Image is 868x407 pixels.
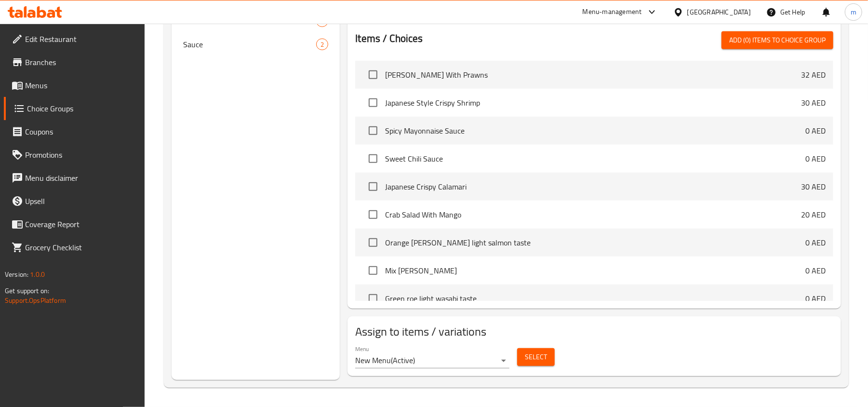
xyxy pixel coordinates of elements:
[525,351,547,363] span: Select
[385,125,805,136] span: Spicy Mayonnaise Sauce
[363,176,383,197] span: Select choice
[687,7,751,17] div: [GEOGRAPHIC_DATA]
[4,213,145,236] a: Coverage Report
[25,218,137,230] span: Coverage Report
[363,232,383,253] span: Select choice
[25,242,137,253] span: Grocery Checklist
[183,15,316,27] span: Your Choice Of
[517,348,555,366] button: Select
[721,31,833,49] button: Add (0) items to choice group
[729,34,826,46] span: Add (0) items to choice group
[363,149,383,169] span: Select choice
[355,353,509,368] div: New Menu(Active)
[25,149,137,161] span: Promotions
[583,6,642,18] div: Menu-management
[4,166,145,190] a: Menu disclaimer
[316,39,328,50] div: Choices
[385,181,801,192] span: Japanese Crispy Calamari
[385,237,805,248] span: Orange [PERSON_NAME] light salmon taste
[4,74,145,97] a: Menus
[4,236,145,259] a: Grocery Checklist
[183,39,316,50] span: Sauce
[805,125,826,136] p: 0 AED
[385,265,805,276] span: Mix [PERSON_NAME]
[355,346,369,352] label: Menu
[385,209,801,220] span: Crab Salad With Mango
[25,80,137,91] span: Menus
[25,195,137,207] span: Upsell
[317,40,328,49] span: 2
[5,294,66,307] a: Support.OpsPlatform
[851,7,856,17] span: m
[385,69,801,81] span: [PERSON_NAME] With Prawns
[363,121,383,141] span: Select choice
[355,324,833,339] h2: Assign to items / variations
[25,126,137,137] span: Coupons
[801,209,826,220] p: 20 AED
[363,204,383,225] span: Select choice
[4,51,145,74] a: Branches
[5,285,49,297] span: Get support on:
[385,97,801,109] span: Japanese Style Crispy Shrimp
[805,237,826,248] p: 0 AED
[172,33,340,56] div: Sauce2
[4,143,145,166] a: Promotions
[4,120,145,143] a: Coupons
[4,97,145,120] a: Choice Groups
[363,65,383,85] span: Select choice
[27,103,137,114] span: Choice Groups
[25,33,137,45] span: Edit Restaurant
[385,153,805,164] span: Sweet Chili Sauce
[801,181,826,192] p: 30 AED
[801,69,826,81] p: 32 AED
[363,93,383,113] span: Select choice
[4,190,145,213] a: Upsell
[5,268,28,281] span: Version:
[805,293,826,304] p: 0 AED
[805,153,826,164] p: 0 AED
[4,27,145,51] a: Edit Restaurant
[355,31,423,46] h2: Items / Choices
[363,260,383,281] span: Select choice
[363,288,383,309] span: Select choice
[25,172,137,184] span: Menu disclaimer
[385,293,805,304] span: Green roe light wasabi taste
[805,265,826,276] p: 0 AED
[25,56,137,68] span: Branches
[801,97,826,109] p: 30 AED
[30,268,45,281] span: 1.0.0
